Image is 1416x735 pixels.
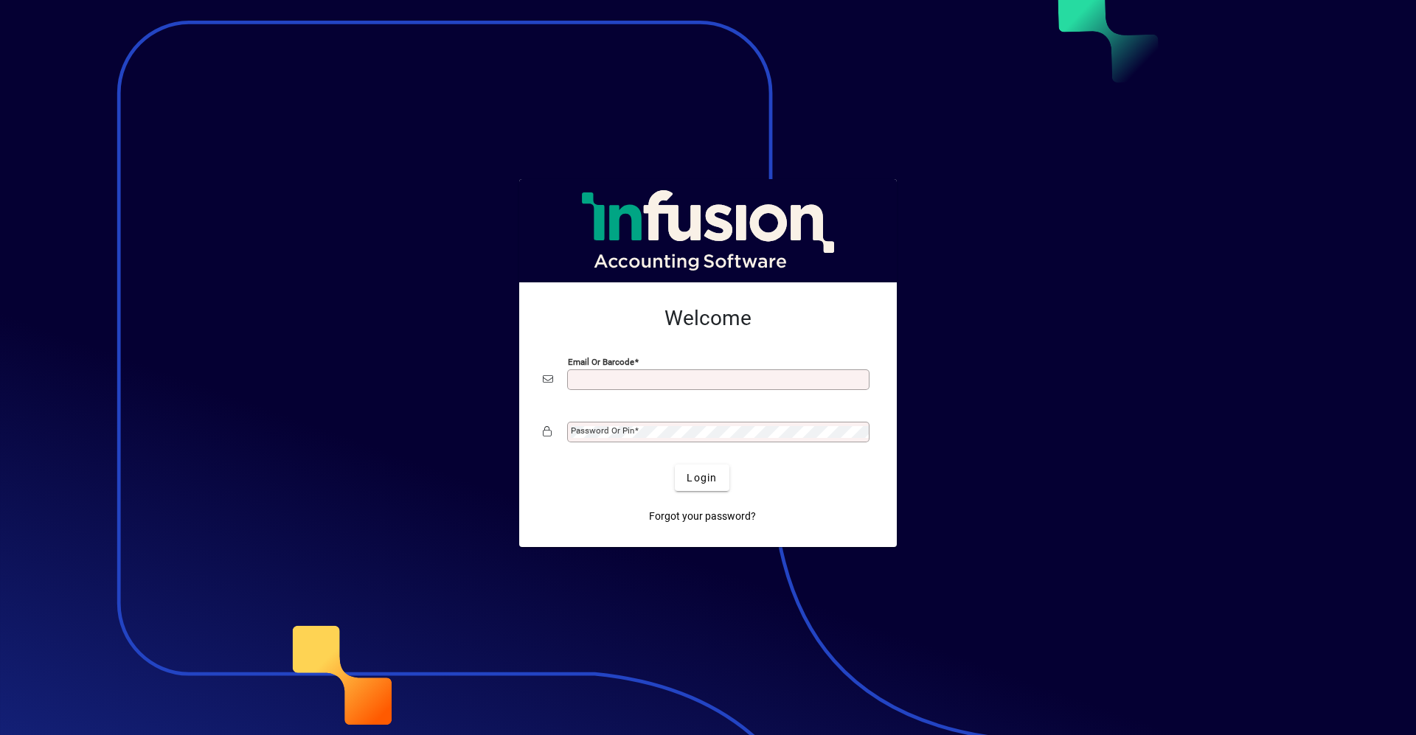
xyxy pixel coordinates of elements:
[543,306,873,331] h2: Welcome
[675,464,729,491] button: Login
[687,470,717,486] span: Login
[643,503,762,529] a: Forgot your password?
[649,509,756,524] span: Forgot your password?
[568,357,634,367] mat-label: Email or Barcode
[571,425,634,436] mat-label: Password or Pin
